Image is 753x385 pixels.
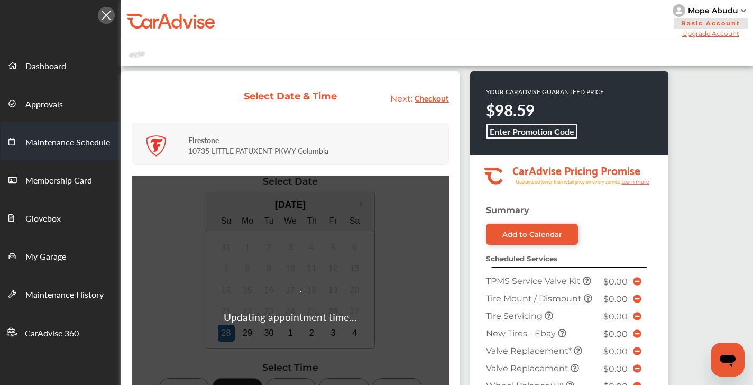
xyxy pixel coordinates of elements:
tspan: Guaranteed lower than retail price on every service. [516,178,621,185]
a: Maintenance History [1,274,121,313]
img: logo-firestone.png [145,135,167,157]
tspan: CarAdvise Pricing Promise [512,160,640,179]
strong: $98.59 [486,99,535,121]
a: Maintenance Schedule [1,122,121,160]
strong: Firestone [188,135,219,145]
img: Icon.5fd9dcc7.svg [98,7,115,24]
a: Membership Card [1,160,121,198]
span: $0.00 [603,329,628,339]
div: Add to Calendar [502,230,562,239]
a: Next: Checkout [390,94,449,104]
strong: Summary [486,205,529,215]
span: $0.00 [603,364,628,374]
span: Dashboard [25,60,66,74]
span: Valve Replacement* [486,346,574,356]
a: Glovebox [1,198,121,236]
span: CarAdvise 360 [25,327,79,341]
span: $0.00 [603,346,628,356]
iframe: Button to launch messaging window [711,343,745,377]
p: YOUR CARADVISE GUARANTEED PRICE [486,87,604,96]
span: $0.00 [603,277,628,287]
img: knH8PDtVvWoAbQRylUukY18CTiRevjo20fAtgn5MLBQj4uumYvk2MzTtcAIzfGAtb1XOLVMAvhLuqoNAbL4reqehy0jehNKdM... [673,4,685,17]
strong: Scheduled Services [486,254,557,263]
span: New Tires - Ebay [486,328,558,338]
div: Mope Abudu [688,6,738,15]
span: $0.00 [603,294,628,304]
span: $0.00 [603,311,628,322]
span: Membership Card [25,174,92,188]
span: Maintenance Schedule [25,136,110,150]
img: placeholder_car.fcab19be.svg [129,48,145,61]
a: My Garage [1,236,121,274]
a: Approvals [1,84,121,122]
div: 10735 LITTLE PATUXENT PKWY Columbia [188,127,446,161]
b: Enter Promotion Code [490,125,574,137]
a: Dashboard [1,46,121,84]
span: Upgrade Account [673,30,749,38]
div: Updating appointment time... [224,310,357,324]
span: Basic Account [674,18,748,29]
tspan: Learn more [621,179,649,185]
span: Tire Mount / Dismount [486,294,584,304]
div: Select Date & Time [243,90,338,102]
span: Checkout [415,90,449,105]
span: Glovebox [25,212,61,226]
span: Tire Servicing [486,311,545,321]
span: Valve Replacement [486,363,571,373]
span: Approvals [25,98,63,112]
span: My Garage [25,250,66,264]
img: sCxJUJ+qAmfqhQGDUl18vwLg4ZYJ6CxN7XmbOMBAAAAAElFTkSuQmCC [741,9,746,12]
span: TPMS Service Valve Kit [486,276,583,286]
span: Maintenance History [25,288,104,302]
a: Add to Calendar [486,224,578,245]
